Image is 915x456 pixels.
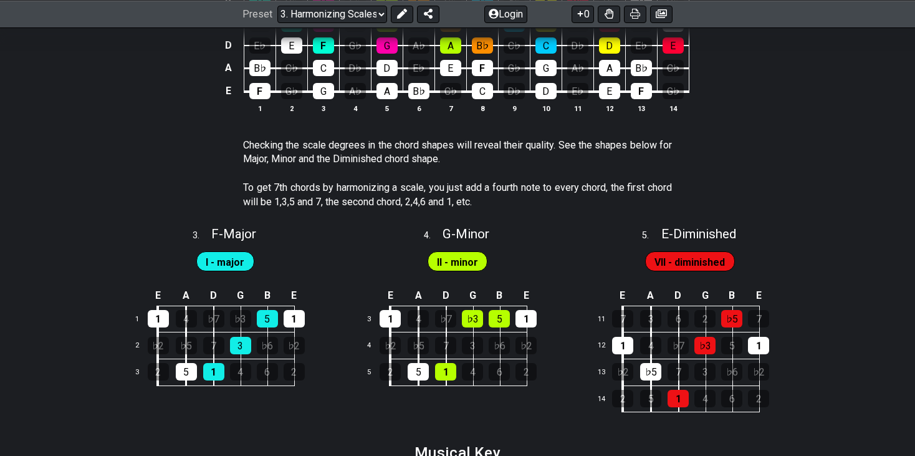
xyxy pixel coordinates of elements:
div: E♭ [408,60,429,76]
span: 5 . [642,229,661,243]
div: F [249,83,271,99]
td: G [227,286,254,306]
div: D♭ [567,37,588,54]
div: B♭ [408,83,429,99]
div: 5 [640,390,661,407]
td: D [221,34,236,57]
button: Edit Preset [391,5,413,22]
div: 4 [230,363,251,381]
td: B [719,286,745,306]
div: 3 [640,310,661,327]
button: Toggle Dexterity for all fretkits [598,5,620,22]
th: 13 [625,102,657,115]
div: G [313,83,334,99]
td: D [200,286,228,306]
div: 1 [612,337,633,354]
div: ♭2 [748,363,769,381]
p: To get 7th chords by harmonizing a scale, you just add a fourth note to every chord, the first ch... [243,181,672,209]
td: G [692,286,719,306]
th: 6 [403,102,434,115]
div: E [663,37,684,54]
span: 4 . [424,229,443,243]
div: 2 [748,390,769,407]
div: C♭ [504,37,525,54]
div: C♭ [663,60,684,76]
div: ♭3 [694,337,716,354]
div: ♭5 [176,337,197,354]
th: 2 [275,102,307,115]
div: 4 [408,310,429,327]
td: B [486,286,513,306]
div: A♭ [408,37,429,54]
div: 3 [462,337,483,354]
div: G [376,37,398,54]
th: 3 [307,102,339,115]
div: G♭ [345,37,366,54]
div: C [535,37,557,54]
th: 8 [466,102,498,115]
div: C♭ [281,60,302,76]
div: 2 [612,390,633,407]
div: E♭ [249,37,271,54]
div: ♭5 [640,363,661,381]
button: Print [624,5,646,22]
div: E [599,83,620,99]
div: E [281,37,302,54]
div: 4 [694,390,716,407]
td: E [745,286,772,306]
th: 12 [593,102,625,115]
div: ♭2 [515,337,537,354]
div: ♭7 [435,310,456,327]
div: G♭ [504,60,525,76]
div: 1 [148,310,169,327]
td: B [254,286,280,306]
td: A [172,286,200,306]
div: 5 [721,337,742,354]
th: 11 [562,102,593,115]
th: 9 [498,102,530,115]
td: 2 [128,332,158,359]
th: 4 [339,102,371,115]
div: 3 [230,337,251,354]
th: 1 [244,102,275,115]
span: E - Diminished [661,226,736,241]
span: First enable full edit mode to edit [206,253,244,271]
div: 2 [515,363,537,381]
span: Preset [242,8,272,20]
td: A [221,56,236,79]
div: 7 [612,310,633,327]
div: C [313,60,334,76]
td: E [221,79,236,103]
p: Checking the scale degrees in the chord shapes will reveal their quality. See the shapes below fo... [243,138,672,167]
div: D♭ [504,83,525,99]
div: ♭2 [380,337,401,354]
td: E [513,286,540,306]
td: E [280,286,307,306]
div: A [440,37,461,54]
td: E [376,286,405,306]
div: D♭ [345,60,366,76]
td: 5 [360,359,390,386]
div: ♭2 [612,363,633,381]
button: 0 [572,5,594,22]
div: 1 [284,310,305,327]
div: A [599,60,620,76]
div: 7 [203,337,224,354]
div: G♭ [663,83,684,99]
div: 2 [380,363,401,381]
div: 7 [748,310,769,327]
td: 1 [128,306,158,332]
td: A [405,286,433,306]
div: ♭6 [721,363,742,381]
div: 1 [435,363,456,381]
td: E [144,286,173,306]
div: F [472,60,493,76]
div: F [313,37,334,54]
span: G - Minor [443,226,489,241]
td: 13 [592,359,622,386]
div: E♭ [631,37,652,54]
span: F - Major [211,226,256,241]
div: 4 [462,363,483,381]
div: 1 [380,310,401,327]
span: First enable full edit mode to edit [437,253,478,271]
